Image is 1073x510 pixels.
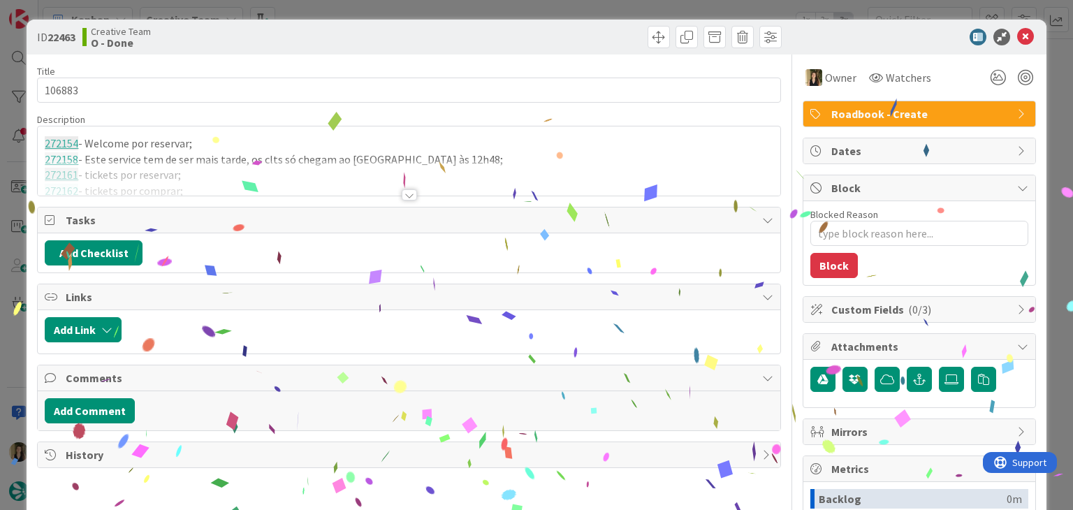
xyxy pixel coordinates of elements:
span: Owner [825,69,856,86]
span: Comments [66,370,754,386]
span: History [66,446,754,463]
button: Add Comment [45,398,135,423]
span: Tasks [66,212,754,228]
a: 272158 [45,152,78,166]
p: - Este service tem de ser mais tarde, os clts só chegam ao [GEOGRAPHIC_DATA] às 12h48; [45,152,773,168]
span: Custom Fields [831,301,1010,318]
img: SP [805,69,822,86]
span: Metrics [831,460,1010,477]
span: Support [29,2,64,19]
label: Title [37,65,55,78]
button: Block [810,253,858,278]
span: ID [37,29,75,45]
span: Dates [831,143,1010,159]
input: type card name here... [37,78,780,103]
div: 0m [1007,489,1022,509]
button: Add Link [45,317,122,342]
button: Add Checklist [45,240,143,265]
b: O - Done [91,37,151,48]
span: Links [66,289,754,305]
p: - Welcome por reservar; [45,136,773,152]
span: Roadbook - Create [831,105,1010,122]
span: ( 0/3 ) [908,303,931,316]
span: Creative Team [91,26,151,37]
span: Watchers [886,69,931,86]
b: 22463 [48,30,75,44]
span: Description [37,113,85,126]
label: Blocked Reason [810,208,878,221]
span: Mirrors [831,423,1010,440]
span: Attachments [831,338,1010,355]
div: Backlog [819,489,1007,509]
a: 272154 [45,136,78,150]
span: Block [831,180,1010,196]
